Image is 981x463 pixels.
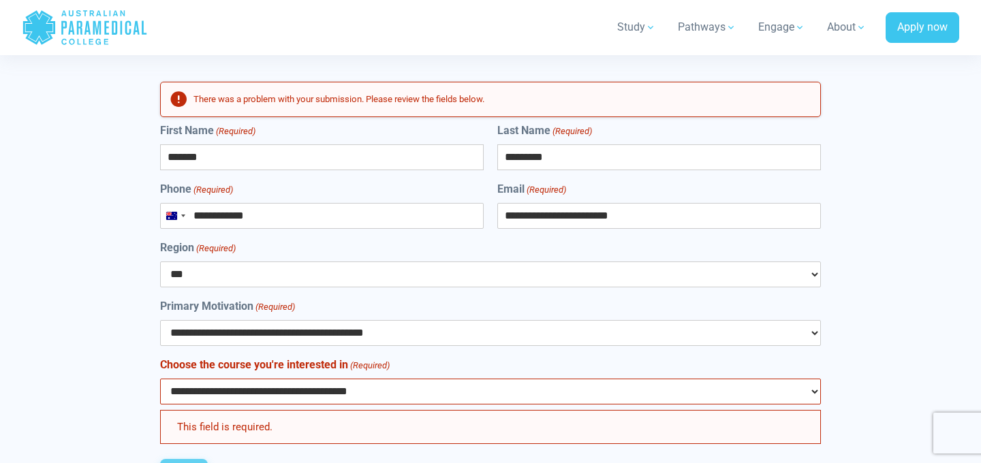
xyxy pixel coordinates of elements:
[497,123,592,139] label: Last Name
[819,8,875,46] a: About
[160,298,295,315] label: Primary Motivation
[160,181,233,197] label: Phone
[670,8,745,46] a: Pathways
[193,183,234,197] span: (Required)
[160,410,821,444] div: This field is required.
[160,357,390,373] label: Choose the course you're interested in
[525,183,566,197] span: (Required)
[886,12,959,44] a: Apply now
[160,240,236,256] label: Region
[22,5,148,50] a: Australian Paramedical College
[750,8,813,46] a: Engage
[196,242,236,255] span: (Required)
[193,93,809,106] h2: There was a problem with your submission. Please review the fields below.
[349,359,390,372] span: (Required)
[161,204,189,228] button: Selected country
[215,125,256,138] span: (Required)
[609,8,664,46] a: Study
[255,300,296,314] span: (Required)
[497,181,566,197] label: Email
[160,123,255,139] label: First Name
[551,125,592,138] span: (Required)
